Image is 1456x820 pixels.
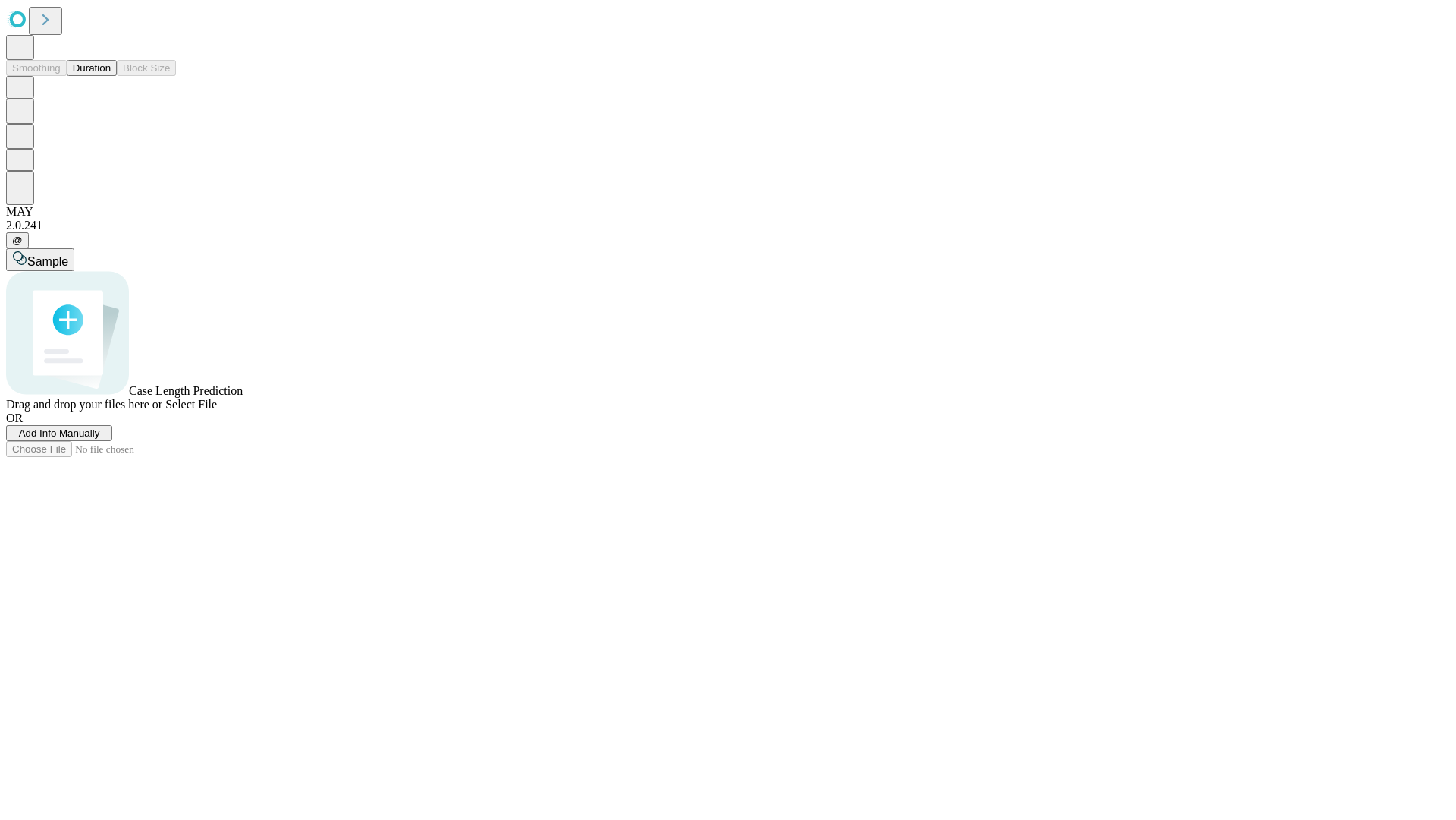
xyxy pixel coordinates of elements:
[6,205,1450,219] div: MAY
[6,60,67,76] button: Smoothing
[6,398,162,411] span: Drag and drop your files here or
[6,219,1450,232] div: 2.0.241
[6,248,74,271] button: Sample
[165,398,217,411] span: Select File
[27,255,68,268] span: Sample
[6,425,112,441] button: Add Info Manually
[12,235,23,246] span: @
[6,232,29,248] button: @
[117,60,176,76] button: Block Size
[19,427,100,439] span: Add Info Manually
[129,384,243,397] span: Case Length Prediction
[6,412,23,424] span: OR
[67,60,117,76] button: Duration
